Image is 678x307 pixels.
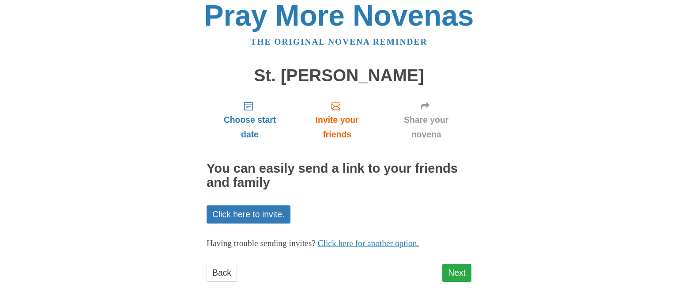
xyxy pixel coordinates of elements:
[207,94,293,146] a: Choose start date
[293,94,381,146] a: Invite your friends
[318,239,419,248] a: Click here for another option.
[207,162,471,190] h2: You can easily send a link to your friends and family
[207,239,316,248] span: Having trouble sending invites?
[442,264,471,282] a: Next
[207,66,471,85] h1: St. [PERSON_NAME]
[381,94,471,146] a: Share your novena
[215,113,284,142] span: Choose start date
[207,205,290,224] a: Click here to invite.
[251,37,428,46] a: The original novena reminder
[302,113,372,142] span: Invite your friends
[207,264,237,282] a: Back
[390,113,463,142] span: Share your novena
